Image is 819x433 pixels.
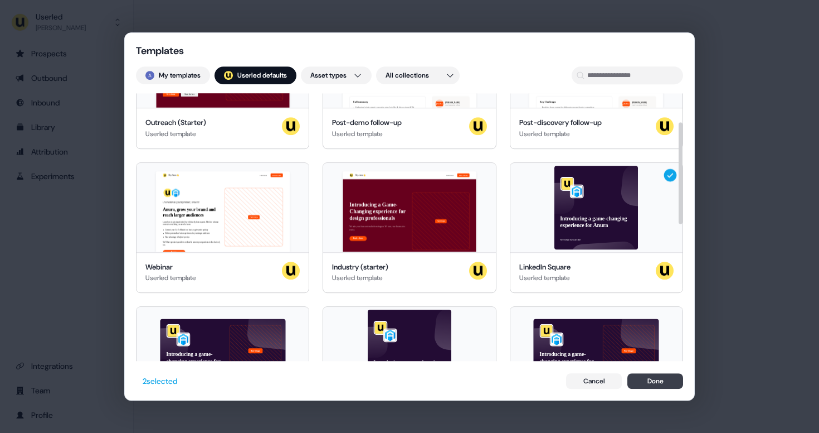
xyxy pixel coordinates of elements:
div: Userled template [332,128,402,139]
span: All collections [386,70,429,81]
img: userled logo [469,262,487,280]
img: userled logo [282,117,300,135]
img: Aaron [145,71,154,80]
button: Hey Anura 👋Learn moreBook a demoLIVE WEBINAR | [DATE] 1PM EST | 10AM PSTAnura, grow your brand an... [136,162,309,294]
div: Outreach (Starter) [145,117,206,128]
div: Userled template [145,272,196,283]
button: 2selected [136,372,184,390]
button: All collections [376,66,460,84]
div: Webinar [145,262,196,273]
img: userled logo [469,117,487,135]
img: userled logo [656,117,674,135]
button: Done [627,373,683,389]
div: Userled template [519,272,571,283]
div: Templates [136,44,247,57]
button: userled logo;Userled defaults [214,66,296,84]
div: Userled template [519,128,602,139]
div: Userled template [332,272,388,283]
div: ; [224,71,233,80]
button: Hey Anura 👋Learn moreBook a demoIntroducing a Game-Changing experience for design professionalsWe... [323,162,496,294]
button: Cancel [566,373,622,389]
button: Asset types [301,66,372,84]
div: Industry (starter) [332,262,388,273]
button: My templates [136,66,210,84]
div: Post-discovery follow-up [519,117,602,128]
img: userled logo [656,262,674,280]
div: 2 selected [143,376,177,387]
div: LinkedIn Square [519,262,571,273]
button: Introducing a game-changing experience for AnuraSee what we can do!LinkedIn SquareUserled templat... [510,162,683,294]
img: userled logo [282,262,300,280]
div: Userled template [145,128,206,139]
div: Post-demo follow-up [332,117,402,128]
img: userled logo [224,71,233,80]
